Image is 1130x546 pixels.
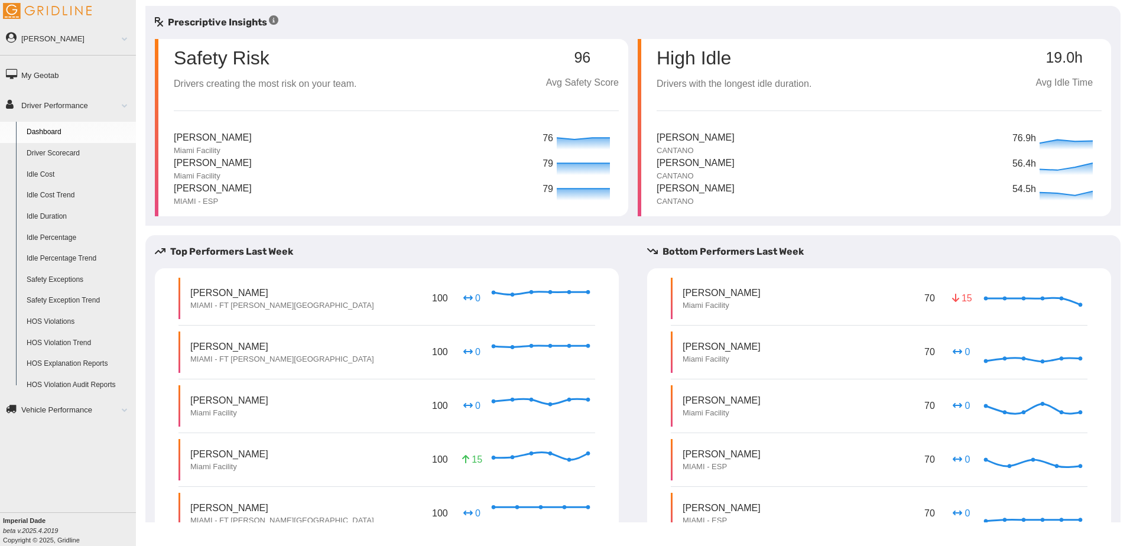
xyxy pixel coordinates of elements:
[21,143,136,164] a: Driver Scorecard
[430,504,450,522] p: 100
[190,340,374,353] p: [PERSON_NAME]
[430,289,450,307] p: 100
[922,450,937,469] p: 70
[190,286,374,300] p: [PERSON_NAME]
[683,286,761,300] p: [PERSON_NAME]
[190,501,374,515] p: [PERSON_NAME]
[922,396,937,415] p: 70
[21,122,136,143] a: Dashboard
[657,131,735,145] p: [PERSON_NAME]
[1012,182,1037,197] p: 54.5h
[190,394,268,407] p: [PERSON_NAME]
[21,164,136,186] a: Idle Cost
[546,76,619,90] p: Avg Safety Score
[430,450,450,469] p: 100
[657,156,735,171] p: [PERSON_NAME]
[174,181,252,196] p: [PERSON_NAME]
[1027,76,1102,90] p: Avg Idle Time
[657,145,735,156] p: CANTANO
[21,206,136,227] a: Idle Duration
[21,185,136,206] a: Idle Cost Trend
[683,300,761,311] p: Miami Facility
[683,501,761,515] p: [PERSON_NAME]
[3,517,46,524] b: Imperial Dade
[657,77,811,92] p: Drivers with the longest idle duration.
[683,340,761,353] p: [PERSON_NAME]
[174,48,269,67] p: Safety Risk
[952,345,971,359] p: 0
[546,50,619,66] p: 96
[952,291,971,305] p: 15
[543,182,554,197] p: 79
[3,3,92,19] img: Gridline
[657,196,735,207] p: CANTANO
[21,227,136,249] a: Idle Percentage
[952,399,971,412] p: 0
[1027,50,1102,66] p: 19.0h
[174,196,252,207] p: MIAMI - ESP
[190,408,268,418] p: Miami Facility
[190,354,374,365] p: MIAMI - FT [PERSON_NAME][GEOGRAPHIC_DATA]
[190,447,268,461] p: [PERSON_NAME]
[922,343,937,361] p: 70
[462,345,481,359] p: 0
[21,333,136,354] a: HOS Violation Trend
[190,300,374,311] p: MIAMI - FT [PERSON_NAME][GEOGRAPHIC_DATA]
[430,396,450,415] p: 100
[683,461,761,472] p: MIAMI - ESP
[3,527,58,534] i: beta v.2025.4.2019
[155,245,628,259] h5: Top Performers Last Week
[952,453,971,466] p: 0
[657,171,735,181] p: CANTANO
[683,394,761,407] p: [PERSON_NAME]
[190,461,268,472] p: Miami Facility
[462,453,481,466] p: 15
[683,354,761,365] p: Miami Facility
[683,447,761,461] p: [PERSON_NAME]
[174,145,252,156] p: Miami Facility
[647,245,1121,259] h5: Bottom Performers Last Week
[1012,157,1037,171] p: 56.4h
[21,353,136,375] a: HOS Explanation Reports
[657,181,735,196] p: [PERSON_NAME]
[430,343,450,361] p: 100
[3,516,136,545] div: Copyright © 2025, Gridline
[174,131,252,145] p: [PERSON_NAME]
[462,291,481,305] p: 0
[174,156,252,171] p: [PERSON_NAME]
[21,248,136,269] a: Idle Percentage Trend
[922,289,937,307] p: 70
[462,506,481,520] p: 0
[1012,131,1037,146] p: 76.9h
[21,269,136,291] a: Safety Exceptions
[21,290,136,311] a: Safety Exception Trend
[683,515,761,526] p: MIAMI - ESP
[543,131,554,146] p: 76
[952,506,971,520] p: 0
[174,171,252,181] p: Miami Facility
[462,399,481,412] p: 0
[190,515,374,526] p: MIAMI - FT [PERSON_NAME][GEOGRAPHIC_DATA]
[21,375,136,396] a: HOS Violation Audit Reports
[657,48,811,67] p: High Idle
[155,15,278,30] h5: Prescriptive Insights
[543,157,554,171] p: 79
[922,504,937,522] p: 70
[21,311,136,333] a: HOS Violations
[683,408,761,418] p: Miami Facility
[174,77,356,92] p: Drivers creating the most risk on your team.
